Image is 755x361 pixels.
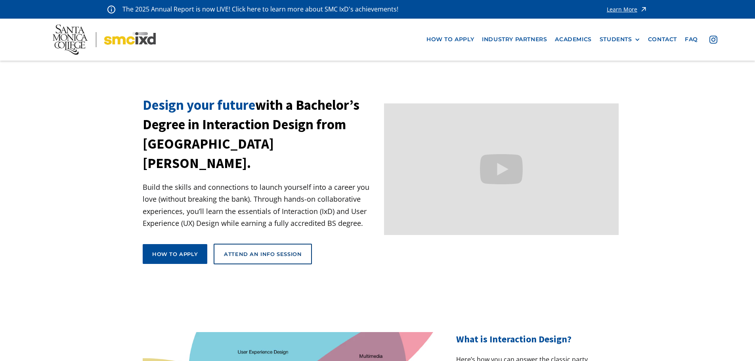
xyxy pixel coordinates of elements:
[152,250,198,258] div: How to apply
[107,5,115,13] img: icon - information - alert
[600,36,632,43] div: STUDENTS
[214,244,312,264] a: Attend an Info Session
[143,96,255,114] span: Design your future
[143,181,378,229] p: Build the skills and connections to launch yourself into a career you love (without breaking the ...
[478,32,551,47] a: industry partners
[122,4,399,15] p: The 2025 Annual Report is now LIVE! Click here to learn more about SMC IxD's achievements!
[456,332,612,346] h2: What is Interaction Design?
[681,32,702,47] a: faq
[709,36,717,44] img: icon - instagram
[422,32,478,47] a: how to apply
[644,32,681,47] a: contact
[607,7,637,12] div: Learn More
[224,250,302,258] div: Attend an Info Session
[640,4,648,15] img: icon - arrow - alert
[607,4,648,15] a: Learn More
[143,96,378,173] h1: with a Bachelor’s Degree in Interaction Design from [GEOGRAPHIC_DATA][PERSON_NAME].
[53,25,156,55] img: Santa Monica College - SMC IxD logo
[551,32,595,47] a: Academics
[600,36,640,43] div: STUDENTS
[384,103,619,235] iframe: Design your future with a Bachelor's Degree in Interaction Design from Santa Monica College
[143,244,207,264] a: How to apply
